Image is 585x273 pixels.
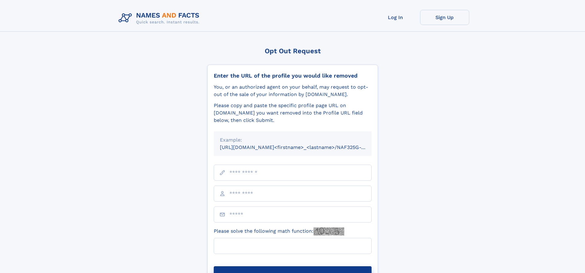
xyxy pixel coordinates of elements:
[371,10,420,25] a: Log In
[214,72,372,79] div: Enter the URL of the profile you would like removed
[207,47,378,55] div: Opt Out Request
[220,144,383,150] small: [URL][DOMAIN_NAME]<firstname>_<lastname>/NAF325G-xxxxxxxx
[214,83,372,98] div: You, or an authorized agent on your behalf, may request to opt-out of the sale of your informatio...
[116,10,205,26] img: Logo Names and Facts
[214,227,344,235] label: Please solve the following math function:
[420,10,469,25] a: Sign Up
[214,102,372,124] div: Please copy and paste the specific profile page URL on [DOMAIN_NAME] you want removed into the Pr...
[220,136,365,144] div: Example:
